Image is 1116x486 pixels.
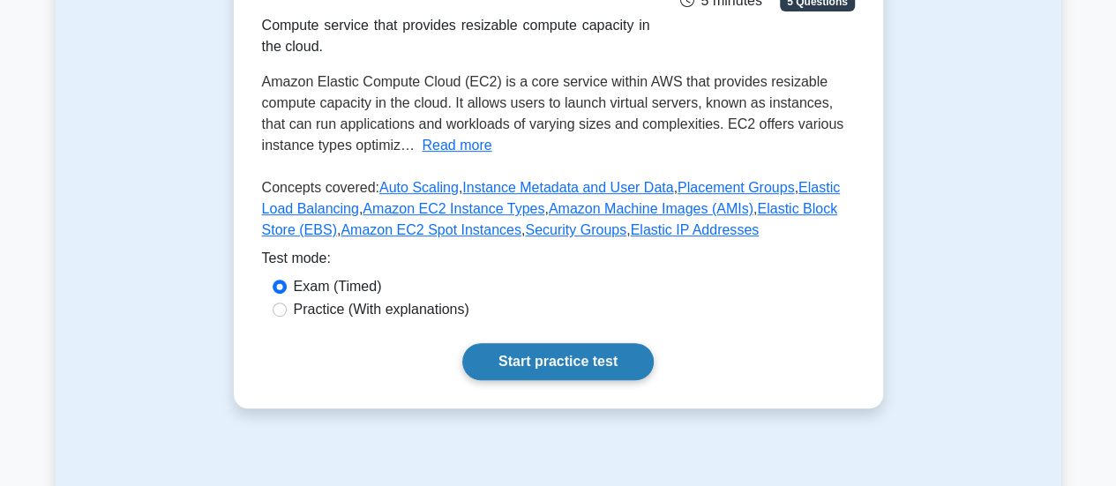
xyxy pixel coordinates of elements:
a: Auto Scaling [379,180,459,195]
a: Elastic IP Addresses [631,222,760,237]
button: Read more [422,135,491,156]
a: Instance Metadata and User Data [462,180,673,195]
p: Concepts covered: , , , , , , , , , [262,177,855,248]
a: Elastic Block Store (EBS) [262,201,838,237]
label: Exam (Timed) [294,276,382,297]
div: Compute service that provides resizable compute capacity in the cloud. [262,15,650,57]
a: Security Groups [525,222,626,237]
a: Amazon EC2 Instance Types [363,201,544,216]
a: Placement Groups [678,180,795,195]
a: Start practice test [462,343,654,380]
a: Amazon EC2 Spot Instances [341,222,521,237]
a: Amazon Machine Images (AMIs) [549,201,753,216]
div: Test mode: [262,248,855,276]
span: Amazon Elastic Compute Cloud (EC2) is a core service within AWS that provides resizable compute c... [262,74,844,153]
label: Practice (With explanations) [294,299,469,320]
